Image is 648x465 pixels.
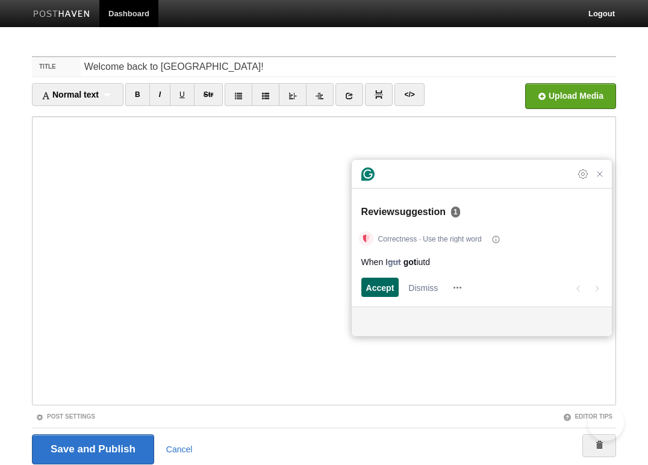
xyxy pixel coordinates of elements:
a: U [170,83,195,106]
del: Str [204,90,214,99]
a: Str [194,83,223,106]
span: Normal text [42,90,99,99]
a: </> [394,83,424,106]
a: Editor Tips [563,413,612,420]
img: Posthaven-bar [33,10,90,19]
a: B [125,83,150,106]
a: I [149,83,170,106]
iframe: Help Scout Beacon - Open [588,405,624,441]
label: Title [32,57,81,76]
a: Cancel [166,445,193,454]
a: Post Settings [36,413,95,420]
img: pagebreak-icon.png [375,90,383,99]
input: Save and Publish [32,434,154,464]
